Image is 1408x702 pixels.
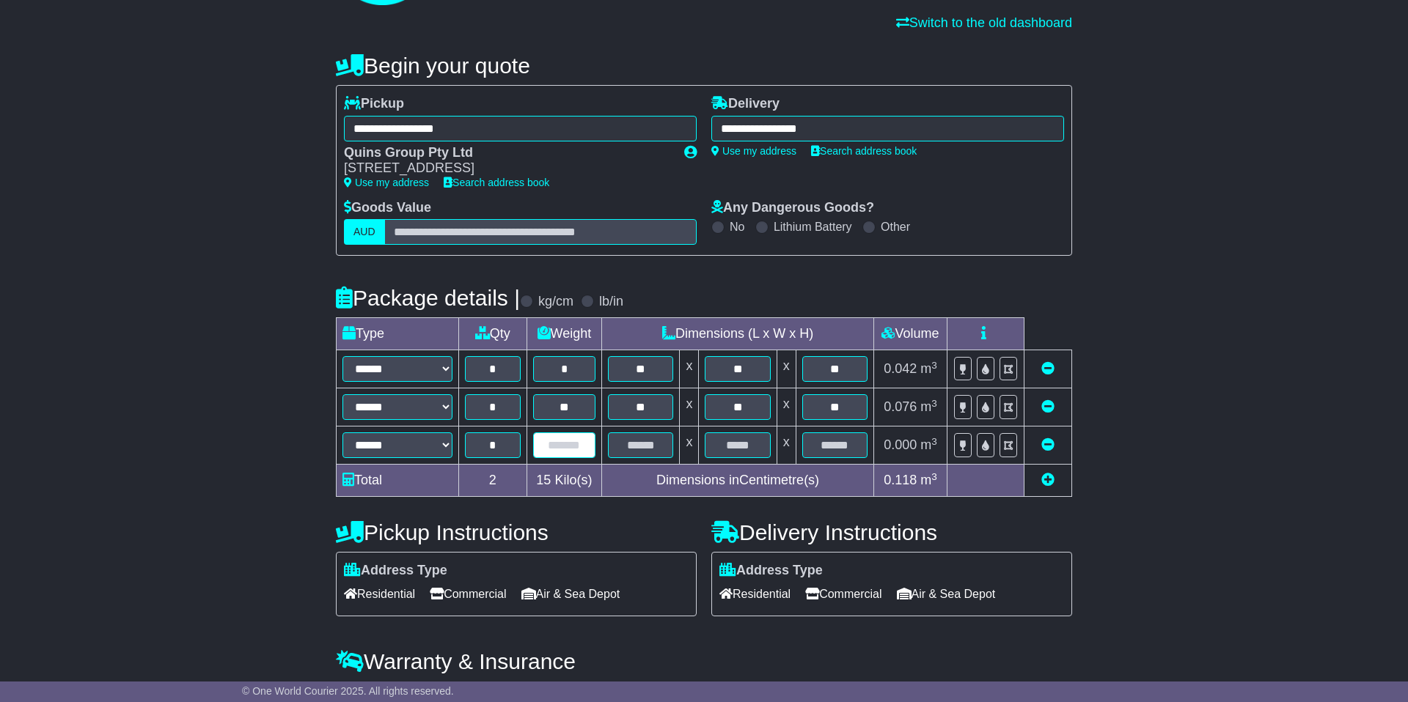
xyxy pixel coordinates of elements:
[730,220,744,234] label: No
[444,177,549,188] a: Search address book
[680,388,699,426] td: x
[337,318,459,350] td: Type
[884,399,917,414] span: 0.076
[897,583,996,605] span: Air & Sea Depot
[337,465,459,497] td: Total
[711,145,796,157] a: Use my address
[881,220,910,234] label: Other
[777,388,796,426] td: x
[521,583,620,605] span: Air & Sea Depot
[1041,473,1055,487] a: Add new item
[884,437,917,452] span: 0.000
[336,286,520,310] h4: Package details |
[805,583,881,605] span: Commercial
[896,15,1072,30] a: Switch to the old dashboard
[602,318,874,350] td: Dimensions (L x W x H)
[931,398,937,409] sup: 3
[344,160,670,177] div: [STREET_ADDRESS]
[344,200,431,216] label: Goods Value
[1041,399,1055,414] a: Remove this item
[527,465,602,497] td: Kilo(s)
[1041,361,1055,376] a: Remove this item
[920,361,937,376] span: m
[430,583,506,605] span: Commercial
[777,350,796,388] td: x
[344,145,670,161] div: Quins Group Pty Ltd
[599,294,623,310] label: lb/in
[920,473,937,487] span: m
[719,563,823,579] label: Address Type
[336,649,1072,673] h4: Warranty & Insurance
[920,399,937,414] span: m
[884,361,917,376] span: 0.042
[602,465,874,497] td: Dimensions in Centimetre(s)
[777,426,796,465] td: x
[344,177,429,188] a: Use my address
[459,318,527,350] td: Qty
[242,685,454,697] span: © One World Courier 2025. All rights reserved.
[344,96,404,112] label: Pickup
[1041,437,1055,452] a: Remove this item
[680,350,699,388] td: x
[680,426,699,465] td: x
[711,96,780,112] label: Delivery
[344,583,415,605] span: Residential
[527,318,602,350] td: Weight
[711,200,874,216] label: Any Dangerous Goods?
[459,465,527,497] td: 2
[336,520,697,544] h4: Pickup Instructions
[931,471,937,482] sup: 3
[344,219,385,245] label: AUD
[774,220,852,234] label: Lithium Battery
[931,436,937,447] sup: 3
[538,294,573,310] label: kg/cm
[344,563,447,579] label: Address Type
[719,583,791,605] span: Residential
[884,473,917,487] span: 0.118
[536,473,551,487] span: 15
[711,520,1072,544] h4: Delivery Instructions
[920,437,937,452] span: m
[811,145,917,157] a: Search address book
[873,318,947,350] td: Volume
[931,360,937,371] sup: 3
[336,53,1072,78] h4: Begin your quote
